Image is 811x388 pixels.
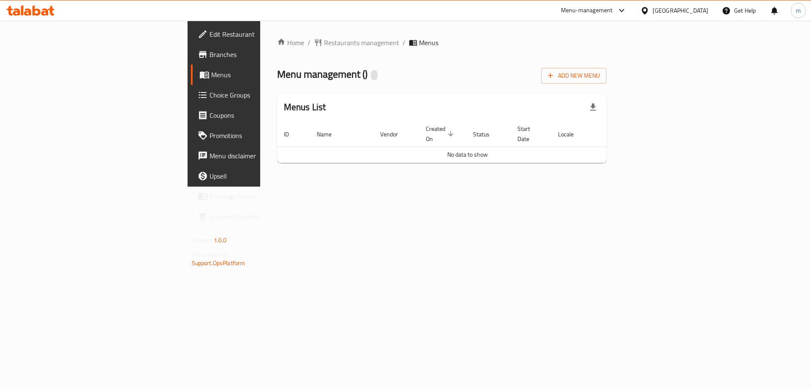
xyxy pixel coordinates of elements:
[277,38,607,48] nav: breadcrumb
[192,235,212,246] span: Version:
[191,125,323,146] a: Promotions
[583,97,603,117] div: Export file
[548,71,600,81] span: Add New Menu
[191,24,323,44] a: Edit Restaurant
[191,166,323,186] a: Upsell
[210,171,316,181] span: Upsell
[473,129,501,139] span: Status
[447,149,488,160] span: No data to show
[191,65,323,85] a: Menus
[284,129,300,139] span: ID
[653,6,708,15] div: [GEOGRAPHIC_DATA]
[561,5,613,16] div: Menu-management
[210,191,316,201] span: Coverage Report
[314,38,399,48] a: Restaurants management
[595,121,658,147] th: Actions
[191,146,323,166] a: Menu disclaimer
[191,186,323,206] a: Coverage Report
[191,85,323,105] a: Choice Groups
[210,29,316,39] span: Edit Restaurant
[210,212,316,222] span: Grocery Checklist
[380,129,409,139] span: Vendor
[211,70,316,80] span: Menus
[284,101,326,114] h2: Menus List
[192,249,231,260] span: Get support on:
[191,105,323,125] a: Coupons
[277,121,658,163] table: enhanced table
[214,235,227,246] span: 1.0.0
[419,38,438,48] span: Menus
[210,110,316,120] span: Coupons
[191,44,323,65] a: Branches
[796,6,801,15] span: m
[324,38,399,48] span: Restaurants management
[317,129,343,139] span: Name
[426,124,456,144] span: Created On
[210,49,316,60] span: Branches
[210,90,316,100] span: Choice Groups
[541,68,607,84] button: Add New Menu
[210,130,316,141] span: Promotions
[517,124,541,144] span: Start Date
[558,129,585,139] span: Locale
[277,65,367,84] span: Menu management ( )
[191,206,323,227] a: Grocery Checklist
[210,151,316,161] span: Menu disclaimer
[192,258,245,269] a: Support.OpsPlatform
[403,38,405,48] li: /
